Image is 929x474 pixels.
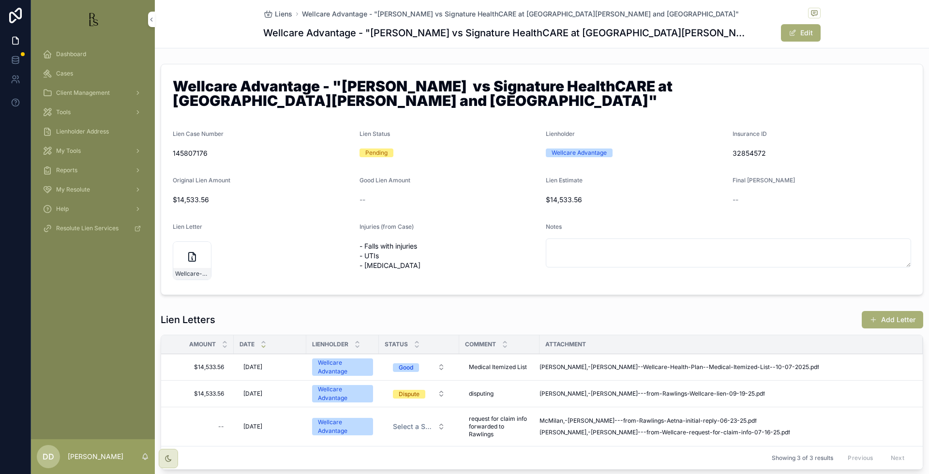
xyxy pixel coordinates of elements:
img: App logo [85,12,101,27]
a: Lienholder Address [37,123,149,140]
a: $14,533.56 [173,359,228,375]
span: Resolute Lien Services [56,224,119,232]
a: $14,533.56 [173,386,228,401]
span: disputing [469,390,494,398]
span: My Resolute [56,186,90,193]
span: Lien Letter [173,223,202,230]
a: My Tools [37,142,149,160]
a: Help [37,200,149,218]
div: Good [399,363,413,372]
span: .pdf [780,429,790,436]
a: Resolute Lien Services [37,220,149,237]
span: Medical Itemized List [469,363,527,371]
span: - Falls with injuries - UTIs - [MEDICAL_DATA] [360,241,539,270]
button: Edit [781,24,821,42]
a: [PERSON_NAME],-[PERSON_NAME]---from-Rawlings-Wellcare-lien-09-19-25.pdf [539,390,911,398]
a: disputing [465,386,534,401]
h1: Wellcare Advantage - "[PERSON_NAME] vs Signature HealthCARE at [GEOGRAPHIC_DATA][PERSON_NAME] and... [173,79,911,112]
span: Help [56,205,69,213]
a: Wellcare Advantage - "[PERSON_NAME] vs Signature HealthCARE at [GEOGRAPHIC_DATA][PERSON_NAME] and... [302,9,739,19]
a: Wellcare Advantage [312,385,373,402]
span: Tools [56,108,71,116]
button: Select Button [385,385,453,402]
span: Wellcare-Advantage-initial-lien-request-02-14-2025 [175,270,209,278]
a: Select Button [385,358,453,376]
span: [PERSON_NAME],-[PERSON_NAME]---from-Wellcare-request-for-claim-info-07-16-25 [539,429,780,436]
span: DD [43,451,54,462]
div: Wellcare Advantage [318,358,367,376]
span: [PERSON_NAME],-[PERSON_NAME]--Wellcare-Health-Plan--Medical-Itemized-List--10-07-2025 [539,363,809,371]
div: Wellcare Advantage [318,385,367,402]
div: -- [218,423,224,430]
span: Notes [546,223,562,230]
span: Comment [465,341,496,348]
span: Select a Status [393,422,434,431]
span: .pdf [747,417,757,425]
span: Client Management [56,89,110,97]
a: My Resolute [37,181,149,198]
a: [DATE] [240,419,300,434]
p: [PERSON_NAME] [68,452,123,461]
span: Lienholder [546,130,575,137]
span: 32854572 [733,148,912,158]
span: Cases [56,70,73,77]
span: request for claim info forwarded to Rawlings [469,415,530,438]
span: 145807176 [173,148,352,158]
span: My Tools [56,147,81,155]
span: [DATE] [243,363,262,371]
span: Lienholder Address [56,128,109,135]
a: Liens [263,9,292,19]
span: Liens [275,9,292,19]
span: Injuries (from Case) [360,223,414,230]
span: [DATE] [243,423,262,430]
span: .pdf [809,363,819,371]
span: $14,533.56 [546,195,725,205]
span: Good Lien Amount [360,177,410,184]
span: Reports [56,166,77,174]
a: Dashboard [37,45,149,63]
a: Medical Itemized List [465,359,534,375]
a: Select Button [385,417,453,436]
div: scrollable content [31,39,155,250]
div: Dispute [399,390,420,399]
span: Dashboard [56,50,86,58]
a: McMilan,-[PERSON_NAME]---from-Rawlings-Aetna-initial-reply-06-23-25.pdf[PERSON_NAME],-[PERSON_NAM... [539,417,911,436]
span: Lien Status [360,130,390,137]
button: Select Button [385,358,453,376]
span: Lien Estimate [546,177,583,184]
span: .pdf [755,390,765,398]
span: Original Lien Amount [173,177,230,184]
a: Reports [37,162,149,179]
div: Wellcare Advantage [318,418,367,435]
a: Tools [37,104,149,121]
span: Date [240,341,255,348]
span: -- [733,195,738,205]
div: Wellcare Advantage [552,148,607,157]
a: -- [173,419,228,434]
a: [PERSON_NAME],-[PERSON_NAME]--Wellcare-Health-Plan--Medical-Itemized-List--10-07-2025.pdf [539,363,911,371]
span: -- [360,195,365,205]
button: Add Letter [862,311,923,328]
span: Amount [189,341,216,348]
a: Cases [37,65,149,82]
span: McMilan,-[PERSON_NAME]---from-Rawlings-Aetna-initial-reply-06-23-25 [539,417,747,425]
span: Insurance ID [733,130,767,137]
span: $14,533.56 [177,363,224,371]
span: $14,533.56 [173,195,352,205]
a: Wellcare Advantage [312,358,373,376]
div: Pending [365,148,388,157]
h1: Wellcare Advantage - "[PERSON_NAME] vs Signature HealthCARE at [GEOGRAPHIC_DATA][PERSON_NAME] and... [263,26,748,40]
span: Final [PERSON_NAME] [733,177,795,184]
span: $14,533.56 [177,390,224,398]
span: [DATE] [243,390,262,398]
span: Attachment [545,341,586,348]
a: [DATE] [240,359,300,375]
span: Showing 3 of 3 results [772,454,833,462]
a: request for claim info forwarded to Rawlings [465,411,534,442]
span: Status [385,341,408,348]
span: Lienholder [312,341,348,348]
h1: Lien Letters [161,313,215,326]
